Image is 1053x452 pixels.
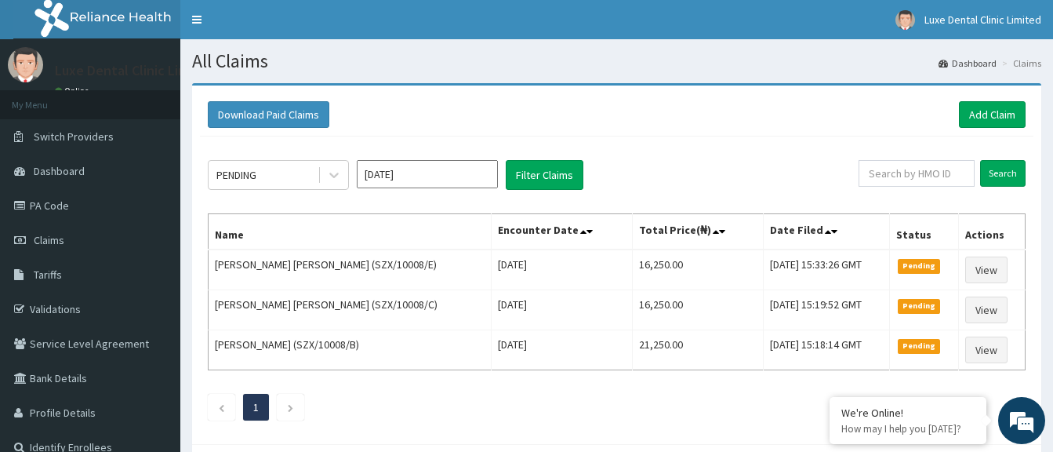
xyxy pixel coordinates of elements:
a: Page 1 is your current page [253,400,259,414]
td: [DATE] 15:19:52 GMT [763,290,889,330]
span: Switch Providers [34,129,114,144]
td: [DATE] [492,290,633,330]
button: Download Paid Claims [208,101,329,128]
a: Dashboard [939,56,997,70]
a: View [965,337,1008,363]
td: 16,250.00 [633,250,764,290]
button: Filter Claims [506,160,583,190]
h1: All Claims [192,51,1041,71]
img: User Image [895,10,915,30]
td: 21,250.00 [633,330,764,370]
a: Add Claim [959,101,1026,128]
img: User Image [8,47,43,82]
p: How may I help you today? [841,422,975,436]
td: 16,250.00 [633,290,764,330]
a: Online [55,86,93,97]
span: Tariffs [34,268,62,282]
td: [PERSON_NAME] [PERSON_NAME] (SZX/10008/C) [209,290,492,330]
div: PENDING [216,167,256,183]
a: View [965,297,1008,323]
span: Pending [898,339,941,353]
p: Luxe Dental Clinic Limited [55,64,214,78]
input: Select Month and Year [357,160,498,188]
span: Luxe Dental Clinic Limited [924,13,1041,27]
td: [DATE] [492,330,633,370]
span: Pending [898,259,941,273]
a: Next page [287,400,294,414]
td: [PERSON_NAME] (SZX/10008/B) [209,330,492,370]
th: Name [209,214,492,250]
span: Claims [34,233,64,247]
span: Pending [898,299,941,313]
span: Dashboard [34,164,85,178]
th: Encounter Date [492,214,633,250]
td: [DATE] [492,250,633,290]
li: Claims [998,56,1041,70]
div: We're Online! [841,406,975,420]
td: [DATE] 15:18:14 GMT [763,330,889,370]
input: Search [980,160,1026,187]
input: Search by HMO ID [859,160,975,187]
a: Previous page [218,400,225,414]
th: Actions [958,214,1025,250]
th: Status [889,214,958,250]
th: Date Filed [763,214,889,250]
td: [PERSON_NAME] [PERSON_NAME] (SZX/10008/E) [209,250,492,290]
a: View [965,257,1008,283]
td: [DATE] 15:33:26 GMT [763,250,889,290]
th: Total Price(₦) [633,214,764,250]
